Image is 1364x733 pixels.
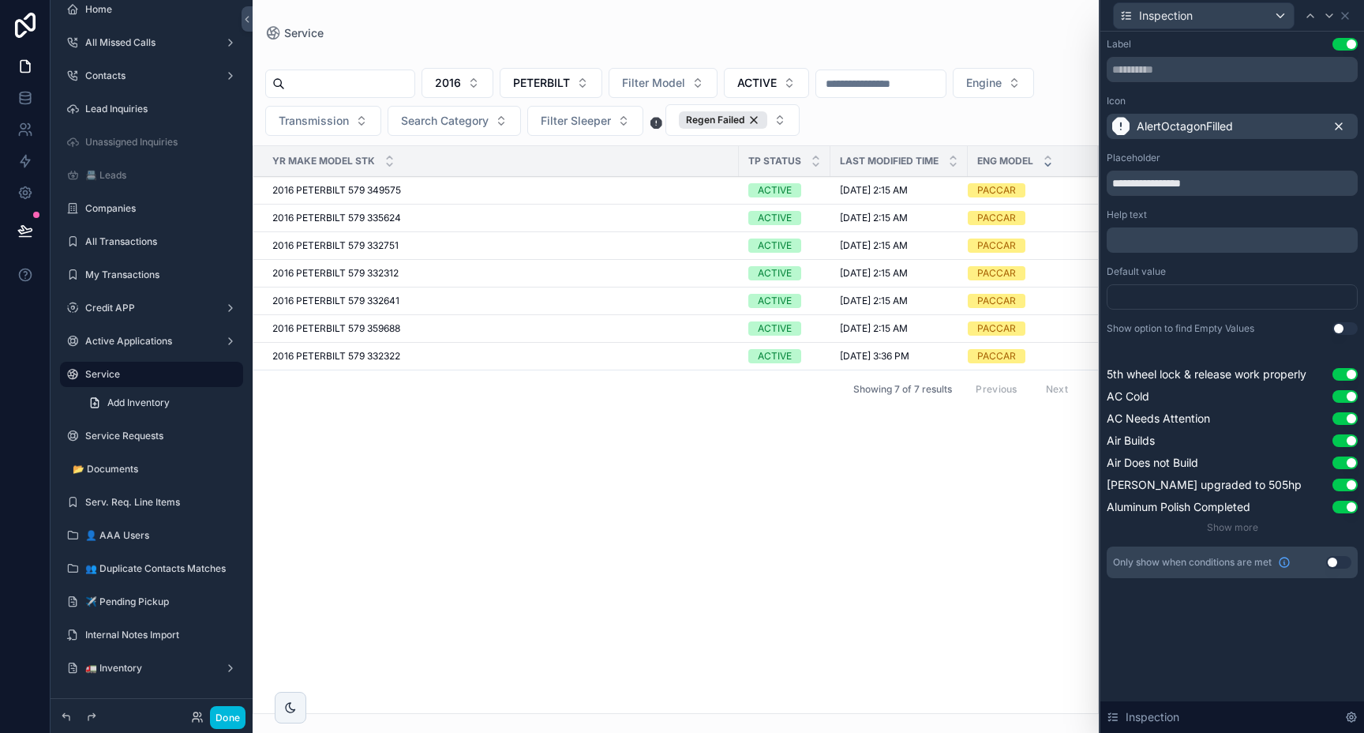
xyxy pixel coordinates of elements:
[85,430,234,442] label: Service Requests
[85,169,234,182] label: 📇 Leads
[1107,209,1147,221] label: Help text
[1139,8,1193,24] span: Inspection
[73,463,234,476] label: 📂 Documents
[85,269,234,281] label: My Transactions
[85,529,234,542] label: 👤 AAA Users
[1107,477,1302,493] span: [PERSON_NAME] upgraded to 505hp
[1107,499,1250,515] span: Aluminum Polish Completed
[85,103,234,115] label: Lead Inquiries
[1107,411,1210,427] span: AC Needs Attention
[85,202,234,215] label: Companies
[1107,95,1126,107] label: Icon
[1113,2,1295,29] button: Inspection
[1107,366,1306,382] span: 5th wheel lock & release work properly
[85,3,234,16] label: Home
[1107,152,1160,164] label: Placeholder
[1107,455,1198,471] span: Air Does not Build
[1107,389,1149,404] span: AC Cold
[85,662,212,675] label: 🚛 Inventory
[272,155,375,167] span: Yr Make Model Stk
[85,335,212,348] label: Active Applications
[1126,709,1179,725] span: Inspection
[85,496,234,509] label: Serv. Req. Line Items
[1107,433,1155,449] span: Air Builds
[1107,38,1131,51] div: Label
[107,397,170,409] span: Add Inventory
[977,155,1033,167] span: Eng Model
[85,368,234,381] label: Service
[85,629,234,641] label: Internal Notes Import
[1113,556,1272,569] span: Only show when conditions are met
[85,36,212,49] label: All Missed Calls
[85,136,234,148] label: Unassigned Inquiries
[85,302,212,314] label: Credit APP
[85,562,234,575] label: 👥 Duplicate Contacts Matches
[85,596,234,608] label: ✈️ Pending Pickup
[1107,227,1358,253] div: scrollable content
[1107,322,1254,335] div: Show option to find Empty Values
[85,235,234,248] label: All Transactions
[1107,265,1166,278] label: Default value
[210,706,245,729] button: Done
[85,70,212,82] label: Contacts
[79,390,243,415] a: Add Inventory
[748,155,801,167] span: TP Status
[1137,118,1233,134] span: AlertOctagonFilled
[853,383,952,396] span: Showing 7 of 7 results
[840,155,939,167] span: Last Modified Time
[1207,521,1258,533] span: Show more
